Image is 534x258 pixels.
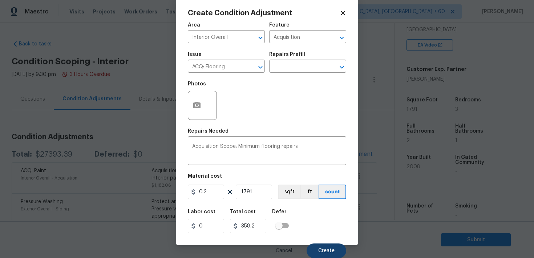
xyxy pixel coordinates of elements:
[188,174,222,179] h5: Material cost
[337,33,347,43] button: Open
[269,23,290,28] h5: Feature
[269,52,305,57] h5: Repairs Prefill
[188,9,340,17] h2: Create Condition Adjustment
[188,23,200,28] h5: Area
[188,129,228,134] h5: Repairs Needed
[276,248,292,254] span: Cancel
[255,62,266,72] button: Open
[278,185,300,199] button: sqft
[192,144,342,159] textarea: Acquisition Scope: Minimum flooring repairs
[188,209,215,214] h5: Labor cost
[319,185,346,199] button: count
[188,52,202,57] h5: Issue
[264,243,304,258] button: Cancel
[300,185,319,199] button: ft
[272,209,287,214] h5: Defer
[188,81,206,86] h5: Photos
[307,243,346,258] button: Create
[255,33,266,43] button: Open
[230,209,256,214] h5: Total cost
[337,62,347,72] button: Open
[318,248,335,254] span: Create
